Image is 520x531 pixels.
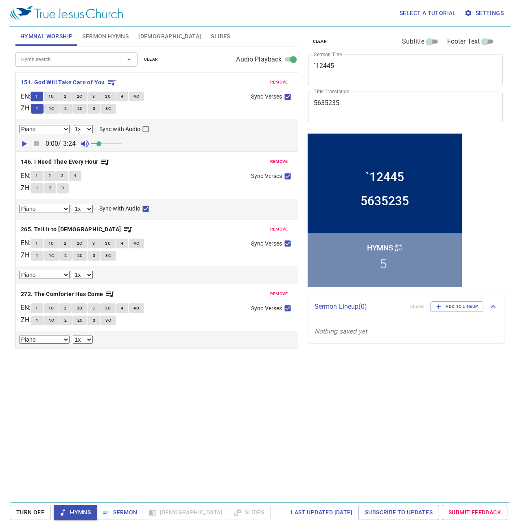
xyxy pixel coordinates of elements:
button: 2C [72,303,87,313]
span: remove [270,226,288,233]
button: 2C [72,251,88,261]
span: 3C [105,317,111,324]
span: remove [270,290,288,298]
b: 151. God Will Take Care of You [21,77,105,88]
span: 2C [77,305,83,312]
button: 3 [57,183,69,193]
button: 4 [116,239,128,248]
button: 1C [44,239,59,248]
button: 3C [100,92,116,101]
button: 1 [31,92,43,101]
button: Settings [463,6,507,21]
b: 272. The Comforter Has Come [21,289,103,299]
span: Add to Lineup [436,303,478,310]
span: Sync with Audio [99,125,140,134]
select: Select Track [19,336,70,344]
iframe: from-child [305,131,465,290]
span: 2 [64,105,67,112]
button: 3 [88,104,100,114]
select: Select Track [19,125,70,133]
span: 1C [48,305,54,312]
span: Sync with Audio [99,204,140,213]
span: 4C [133,93,139,100]
span: 3 [93,317,95,324]
button: 151. God Will Take Care of You [21,77,116,88]
span: clear [313,38,327,45]
button: 1 [31,251,43,261]
span: Sync Verses [251,239,282,248]
a: Submit Feedback [442,505,507,520]
b: 146. I Need Thee Every Hour [21,157,98,167]
button: remove [265,77,293,87]
button: 3 [87,239,100,248]
span: 1 [35,305,38,312]
button: remove [265,157,293,167]
span: 1 [36,317,38,324]
button: 2 [59,239,71,248]
p: EN : [21,238,31,248]
span: 1 [35,172,38,180]
button: 1C [44,92,59,101]
button: 1 [31,183,43,193]
span: 2 [49,184,51,192]
button: 1 [31,171,43,181]
button: Open [123,54,135,65]
span: 1C [49,252,55,259]
button: 1 [31,303,43,313]
span: Hymnal Worship [20,31,73,42]
button: 4C [129,239,144,248]
span: Sermon [103,507,137,518]
p: ZH : [21,250,31,260]
span: Sync Verses [251,92,282,101]
button: Turn Off [10,505,51,520]
span: clear [144,56,158,63]
select: Select Track [19,205,70,213]
button: clear [308,37,332,46]
span: 3 [61,172,63,180]
span: 2 [64,93,66,100]
button: 2C [72,104,88,114]
button: 3 [87,303,100,313]
button: 4 [116,92,128,101]
button: 1 [31,316,43,325]
textarea: `12445 [314,62,497,77]
span: [DEMOGRAPHIC_DATA] [138,31,201,42]
button: Add to Lineup [430,301,483,312]
span: Submit Feedback [448,507,501,518]
select: Select Track [19,271,70,279]
p: ZH : [21,315,31,325]
button: 2 [59,316,72,325]
span: 4 [121,305,123,312]
p: EN : [21,92,31,101]
span: 2C [77,252,83,259]
button: 3C [100,303,116,313]
span: 4 [74,172,76,180]
span: 3C [105,105,111,112]
span: 3C [105,305,111,312]
span: 4 [121,240,123,247]
span: 3 [93,105,95,112]
span: Footer Text [447,37,480,46]
button: 1C [44,104,59,114]
b: 265. Tell It to [DEMOGRAPHIC_DATA] [21,224,121,235]
button: 3 [88,251,100,261]
button: 1 [31,104,43,114]
span: remove [270,158,288,165]
span: Sync Verses [251,304,282,313]
a: Last updated [DATE] [288,505,356,520]
p: ZH : [21,183,31,193]
span: 3 [93,252,95,259]
span: Select a tutorial [400,8,456,18]
span: Turn Off [16,507,44,518]
button: 265. Tell It to [DEMOGRAPHIC_DATA] [21,224,133,235]
select: Playback Rate [73,271,93,279]
span: 1 [35,93,38,100]
select: Playback Rate [73,205,93,213]
span: Subscribe to Updates [365,507,433,518]
span: Last updated [DATE] [291,507,352,518]
span: 1 [36,184,38,192]
span: 4 [121,93,123,100]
